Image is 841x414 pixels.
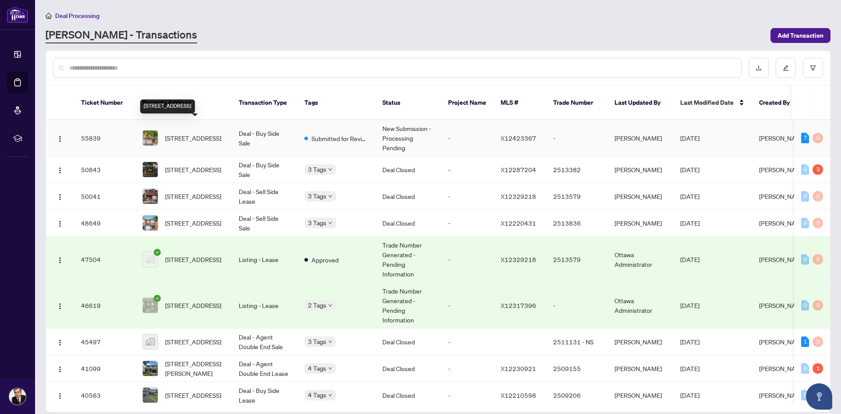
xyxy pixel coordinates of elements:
[232,382,297,409] td: Deal - Buy Side Lease
[801,390,809,400] div: 0
[680,166,700,173] span: [DATE]
[608,120,673,156] td: [PERSON_NAME]
[328,393,332,397] span: down
[232,329,297,355] td: Deal - Agent Double End Sale
[165,359,225,378] span: [STREET_ADDRESS][PERSON_NAME]
[441,86,494,120] th: Project Name
[308,363,326,373] span: 4 Tags
[232,283,297,329] td: Listing - Lease
[680,391,700,399] span: [DATE]
[74,120,135,156] td: 55839
[777,28,823,42] span: Add Transaction
[57,366,64,373] img: Logo
[813,164,823,175] div: 3
[143,334,158,349] img: thumbnail-img
[546,156,608,183] td: 2513382
[801,164,809,175] div: 0
[783,65,789,71] span: edit
[546,283,608,329] td: -
[803,58,823,78] button: filter
[501,301,536,309] span: X12317396
[232,156,297,183] td: Deal - Buy Side Sale
[232,210,297,237] td: Deal - Sell Side Sale
[232,86,297,120] th: Transaction Type
[143,252,158,267] img: thumbnail-img
[813,363,823,374] div: 1
[53,335,67,349] button: Logo
[441,156,494,183] td: -
[441,355,494,382] td: -
[53,216,67,230] button: Logo
[154,295,161,302] span: check-circle
[375,382,441,409] td: Deal Closed
[813,191,823,202] div: 0
[375,355,441,382] td: Deal Closed
[57,220,64,227] img: Logo
[57,135,64,142] img: Logo
[546,382,608,409] td: 2509206
[143,216,158,230] img: thumbnail-img
[74,329,135,355] td: 45497
[9,388,26,405] img: Profile Icon
[801,300,809,311] div: 0
[770,28,830,43] button: Add Transaction
[375,283,441,329] td: Trade Number Generated - Pending Information
[752,86,805,120] th: Created By
[57,194,64,201] img: Logo
[143,361,158,376] img: thumbnail-img
[57,393,64,400] img: Logo
[759,391,806,399] span: [PERSON_NAME]
[759,166,806,173] span: [PERSON_NAME]
[375,86,441,120] th: Status
[53,189,67,203] button: Logo
[232,237,297,283] td: Listing - Lease
[143,388,158,403] img: thumbnail-img
[165,218,221,228] span: [STREET_ADDRESS]
[311,134,368,143] span: Submitted for Review
[165,191,221,201] span: [STREET_ADDRESS]
[165,390,221,400] span: [STREET_ADDRESS]
[46,13,52,19] span: home
[7,7,28,23] img: logo
[308,390,326,400] span: 4 Tags
[165,133,221,143] span: [STREET_ADDRESS]
[546,210,608,237] td: 2513836
[328,366,332,371] span: down
[801,336,809,347] div: 1
[608,283,673,329] td: Ottawa Administrator
[501,255,536,263] span: X12329218
[546,355,608,382] td: 2509155
[801,218,809,228] div: 0
[501,219,536,227] span: X12220431
[680,98,734,107] span: Last Modified Date
[232,355,297,382] td: Deal - Agent Double End Lease
[57,303,64,310] img: Logo
[759,364,806,372] span: [PERSON_NAME]
[375,183,441,210] td: Deal Closed
[328,221,332,225] span: down
[801,254,809,265] div: 0
[165,301,221,310] span: [STREET_ADDRESS]
[165,165,221,174] span: [STREET_ADDRESS]
[441,283,494,329] td: -
[813,336,823,347] div: 0
[608,156,673,183] td: [PERSON_NAME]
[143,189,158,204] img: thumbnail-img
[813,218,823,228] div: 0
[143,298,158,313] img: thumbnail-img
[759,134,806,142] span: [PERSON_NAME]
[53,163,67,177] button: Logo
[546,329,608,355] td: 2511131 - NS
[74,237,135,283] td: 47504
[297,86,375,120] th: Tags
[441,183,494,210] td: -
[53,131,67,145] button: Logo
[759,255,806,263] span: [PERSON_NAME]
[375,156,441,183] td: Deal Closed
[608,382,673,409] td: [PERSON_NAME]
[680,219,700,227] span: [DATE]
[806,383,832,410] button: Open asap
[57,257,64,264] img: Logo
[608,183,673,210] td: [PERSON_NAME]
[608,355,673,382] td: [PERSON_NAME]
